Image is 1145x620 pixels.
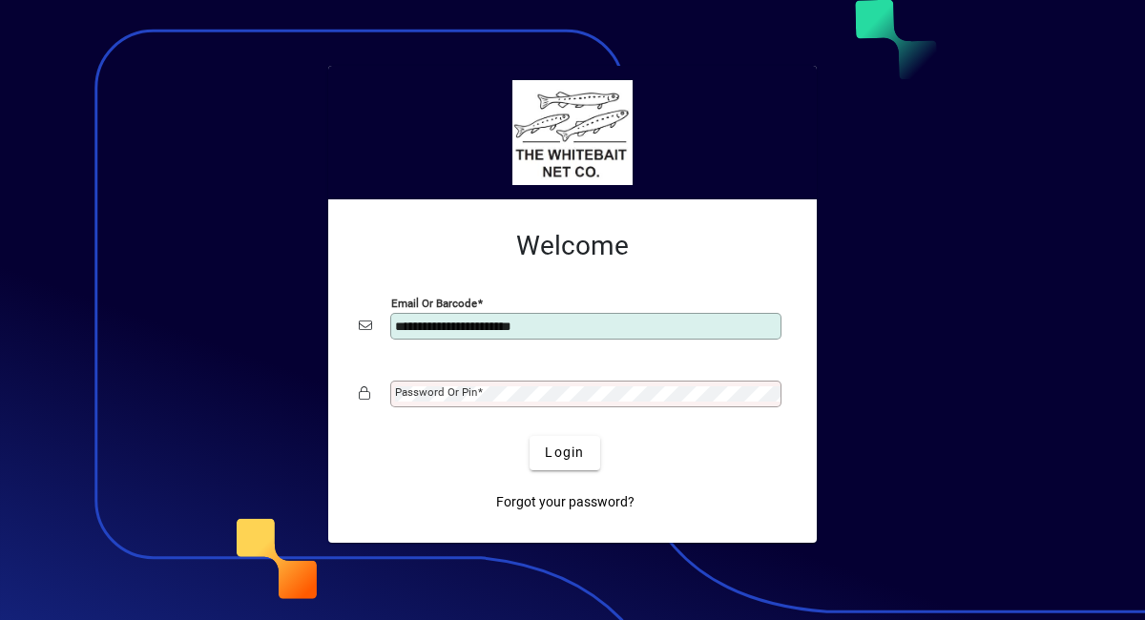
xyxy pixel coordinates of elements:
[489,486,642,520] a: Forgot your password?
[496,492,635,512] span: Forgot your password?
[530,436,599,470] button: Login
[391,296,477,309] mat-label: Email or Barcode
[359,230,786,262] h2: Welcome
[395,385,477,399] mat-label: Password or Pin
[545,443,584,463] span: Login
